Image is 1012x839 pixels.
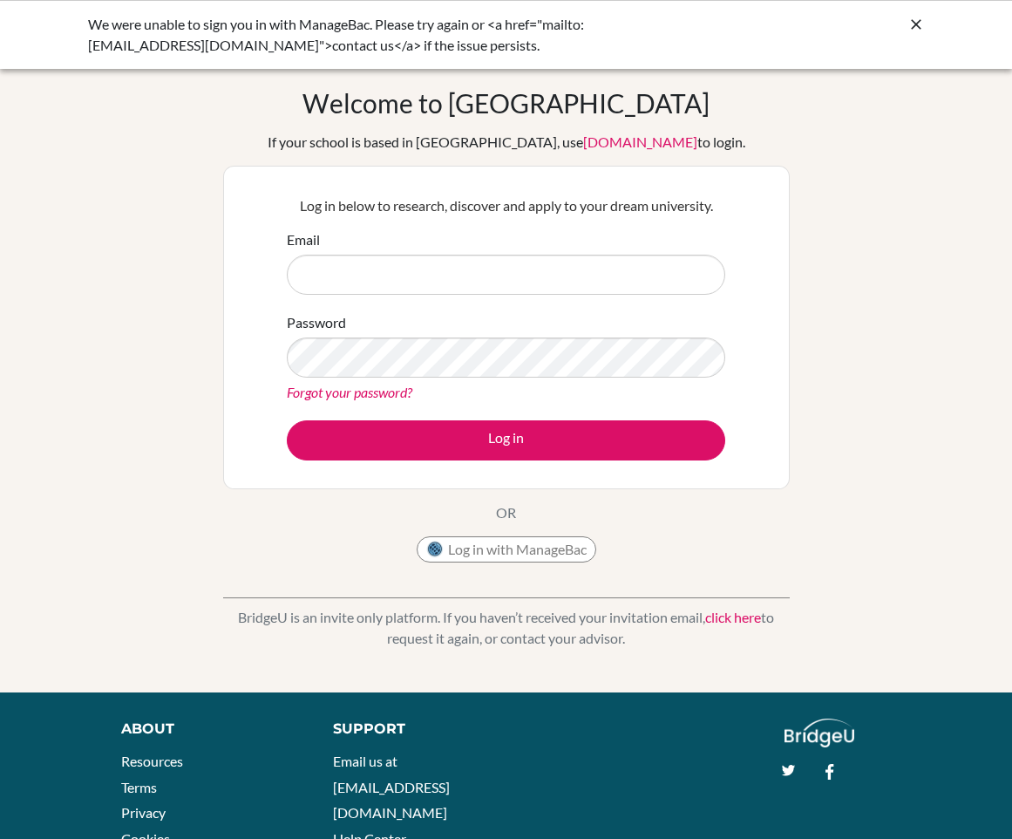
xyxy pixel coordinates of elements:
[784,719,855,747] img: logo_white@2x-f4f0deed5e89b7ecb1c2cc34c3e3d731f90f0f143d5ea2071677605dd97b5244.png
[88,14,663,56] div: We were unable to sign you in with ManageBac. Please try again or <a href="mailto:[EMAIL_ADDRESS]...
[705,609,761,625] a: click here
[302,87,710,119] h1: Welcome to [GEOGRAPHIC_DATA]
[121,753,183,769] a: Resources
[417,536,596,563] button: Log in with ManageBac
[287,420,725,460] button: Log in
[268,132,745,153] div: If your school is based in [GEOGRAPHIC_DATA], use to login.
[333,719,489,740] div: Support
[121,719,294,740] div: About
[287,384,412,400] a: Forgot your password?
[287,312,346,333] label: Password
[496,502,516,523] p: OR
[333,753,450,821] a: Email us at [EMAIL_ADDRESS][DOMAIN_NAME]
[223,607,790,649] p: BridgeU is an invite only platform. If you haven’t received your invitation email, to request it ...
[287,195,725,216] p: Log in below to research, discover and apply to your dream university.
[121,779,157,795] a: Terms
[287,229,320,250] label: Email
[583,133,697,150] a: [DOMAIN_NAME]
[121,804,166,821] a: Privacy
